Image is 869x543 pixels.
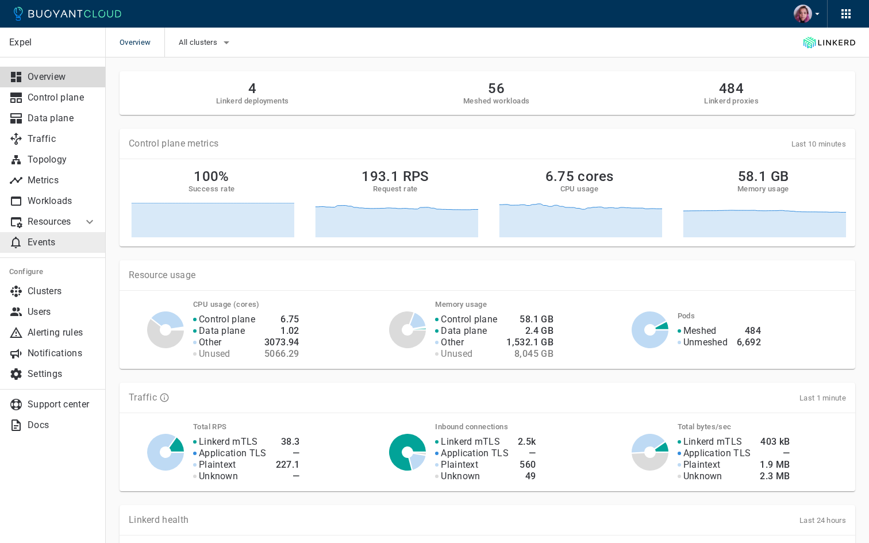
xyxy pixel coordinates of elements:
[264,337,299,348] h4: 3073.94
[189,184,235,194] h5: Success rate
[506,348,553,360] h4: 8,045 GB
[28,71,97,83] p: Overview
[737,184,789,194] h5: Memory usage
[276,471,300,482] h4: —
[518,448,536,459] h4: —
[441,314,497,325] p: Control plane
[313,168,478,237] a: 193.1 RPSRequest rate
[199,325,245,337] p: Data plane
[276,436,300,448] h4: 38.3
[129,392,157,403] p: Traffic
[28,216,74,228] p: Resources
[441,448,509,459] p: Application TLS
[179,38,220,47] span: All clusters
[199,314,255,325] p: Control plane
[441,436,500,448] p: Linkerd mTLS
[441,459,478,471] p: Plaintext
[28,419,97,431] p: Docs
[560,184,599,194] h5: CPU usage
[28,399,97,410] p: Support center
[199,348,230,360] p: Unused
[760,459,790,471] h4: 1.9 MB
[441,337,464,348] p: Other
[28,286,97,297] p: Clusters
[199,436,258,448] p: Linkerd mTLS
[518,459,536,471] h4: 560
[276,459,300,471] h4: 227.1
[28,154,97,165] p: Topology
[799,394,846,402] span: Last 1 minute
[373,184,418,194] h5: Request rate
[28,306,97,318] p: Users
[760,471,790,482] h4: 2.3 MB
[362,168,429,184] h2: 193.1 RPS
[276,448,300,459] h4: —
[129,168,294,237] a: 100%Success rate
[704,80,759,97] h2: 484
[737,325,761,337] h4: 484
[497,168,662,237] a: 6.75 coresCPU usage
[506,314,553,325] h4: 58.1 GB
[179,34,233,51] button: All clusters
[28,195,97,207] p: Workloads
[799,516,846,525] span: Last 24 hours
[129,138,218,149] p: Control plane metrics
[9,267,97,276] h5: Configure
[463,80,529,97] h2: 56
[683,325,717,337] p: Meshed
[28,175,97,186] p: Metrics
[506,325,553,337] h4: 2.4 GB
[216,97,289,106] h5: Linkerd deployments
[9,37,96,48] p: Expel
[199,459,236,471] p: Plaintext
[199,337,222,348] p: Other
[463,97,529,106] h5: Meshed workloads
[683,337,728,348] p: Unmeshed
[545,168,614,184] h2: 6.75 cores
[704,97,759,106] h5: Linkerd proxies
[441,348,472,360] p: Unused
[28,237,97,248] p: Events
[683,459,721,471] p: Plaintext
[791,140,847,148] span: Last 10 minutes
[264,314,299,325] h4: 6.75
[760,448,790,459] h4: —
[683,471,722,482] p: Unknown
[441,471,480,482] p: Unknown
[28,133,97,145] p: Traffic
[120,28,164,57] span: Overview
[159,392,170,403] svg: TLS data is compiled from traffic seen by Linkerd proxies. RPS and TCP bytes reflect both inbound...
[28,92,97,103] p: Control plane
[683,436,743,448] p: Linkerd mTLS
[28,348,97,359] p: Notifications
[760,436,790,448] h4: 403 kB
[28,113,97,124] p: Data plane
[194,168,229,184] h2: 100%
[28,327,97,338] p: Alerting rules
[216,80,289,97] h2: 4
[199,471,238,482] p: Unknown
[518,436,536,448] h4: 2.5k
[518,471,536,482] h4: 49
[683,448,751,459] p: Application TLS
[794,5,812,23] img: Char Custodio
[129,514,189,526] p: Linkerd health
[28,368,97,380] p: Settings
[264,348,299,360] h4: 5066.29
[441,325,487,337] p: Data plane
[199,448,267,459] p: Application TLS
[737,337,761,348] h4: 6,692
[506,337,553,348] h4: 1,532.1 GB
[738,168,789,184] h2: 58.1 GB
[264,325,299,337] h4: 1.02
[680,168,846,237] a: 58.1 GBMemory usage
[129,269,846,281] p: Resource usage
